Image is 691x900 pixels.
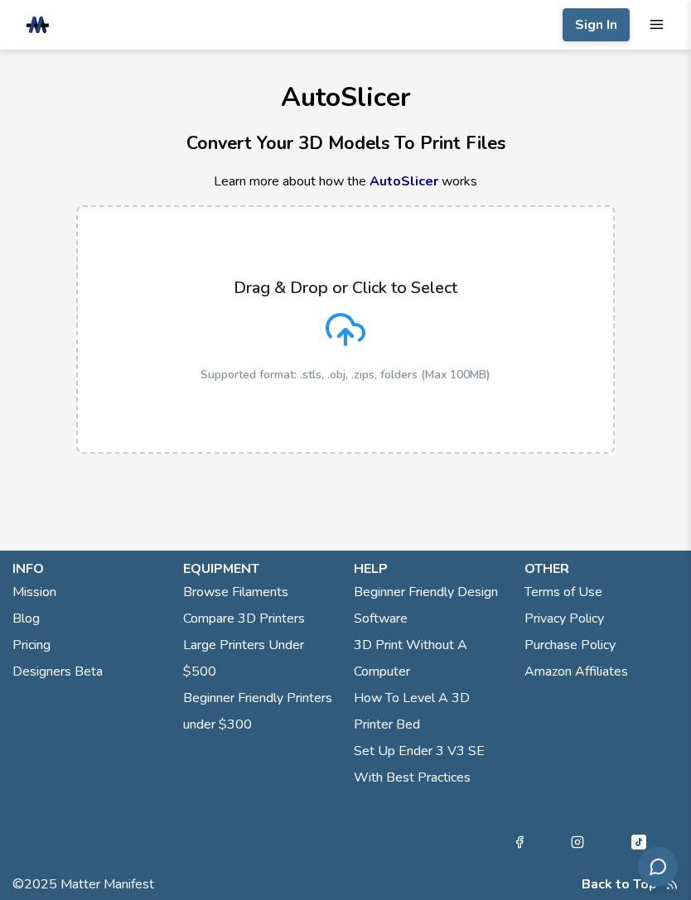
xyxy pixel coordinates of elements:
[563,8,630,41] button: Sign In
[370,172,438,190] a: AutoSlicer
[12,658,103,685] a: Designers Beta
[201,368,490,382] p: Supported format: .stls, .obj, .zips, folders (Max 100MB)
[234,278,457,297] p: Drag & Drop or Click to Select
[354,632,508,685] a: 3D Print Without A Computer
[524,559,679,579] p: other
[524,579,602,605] a: Terms of Use
[183,579,288,605] a: Browse Filaments
[354,559,508,579] p: help
[183,632,337,685] a: Large Printers Under $500
[582,877,657,892] button: Back to Top
[354,738,508,791] a: Set Up Ender 3 V3 SE With Best Practices
[513,832,526,852] a: Facebook
[12,877,154,892] span: © 2025 Matter Manifest
[12,605,40,632] a: Blog
[571,832,584,852] a: Instagram
[629,832,649,852] a: Tiktok
[354,685,508,738] a: How To Level A 3D Printer Bed
[12,632,51,658] a: Pricing
[183,605,305,632] a: Compare 3D Printers
[12,579,56,605] a: Mission
[524,632,616,658] a: Purchase Policy
[524,658,628,685] a: Amazon Affiliates
[183,559,337,579] p: equipment
[183,685,337,738] a: Beginner Friendly Printers under $300
[524,605,604,632] a: Privacy Policy
[638,847,678,887] button: Send feedback via email
[354,579,508,632] a: Beginner Friendly Design Software
[12,559,167,579] p: info
[665,877,679,892] a: RSS Feed
[649,17,664,32] button: mobile navigation menu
